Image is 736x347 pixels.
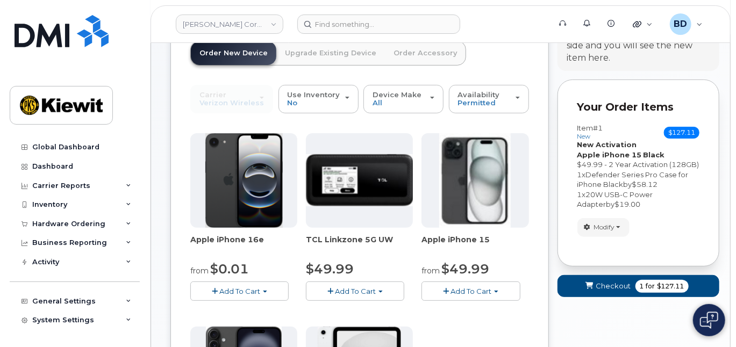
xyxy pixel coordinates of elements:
button: Checkout 1 for $127.11 [558,275,720,297]
img: Open chat [700,312,718,329]
span: Checkout [596,281,631,291]
span: $19.00 [615,200,641,208]
span: Add To Cart [451,287,491,295]
span: Device Make [373,90,421,99]
span: 1 [577,190,582,199]
strong: Black [644,150,665,159]
span: #1 [594,124,603,132]
a: Kiewit Corporation [176,15,283,34]
div: Apple iPhone 15 [421,234,528,256]
span: No [288,98,298,107]
small: new [577,133,591,140]
img: linkzone5g.png [306,154,413,206]
button: Availability Permitted [449,85,529,113]
span: All [373,98,382,107]
span: $127.11 [658,281,684,291]
button: Modify [577,218,630,237]
span: Permitted [458,98,496,107]
a: Order Accessory [385,41,466,65]
a: Order New Device [191,41,276,65]
span: Use Inventory [288,90,340,99]
small: from [190,266,209,276]
h3: Item [577,124,603,140]
div: Choose product from the left side and you will see the new item here. [567,27,710,64]
div: x by [577,170,700,190]
button: Device Make All [363,85,444,113]
span: Modify [594,222,615,232]
span: $58.12 [632,180,658,189]
a: Upgrade Existing Device [276,41,385,65]
div: x by [577,190,700,209]
button: Add To Cart [190,281,289,300]
span: $49.99 [441,261,489,277]
strong: New Activation [577,140,637,149]
span: Add To Cart [219,287,260,295]
button: Add To Cart [421,281,520,300]
input: Find something... [297,15,460,34]
div: Barbara Dye [662,13,710,35]
button: Add To Cart [306,281,404,300]
img: iphone16e.png [205,133,283,228]
span: $127.11 [664,127,699,139]
span: $49.99 [306,261,354,277]
span: for [644,281,658,291]
strong: Apple iPhone 15 [577,150,642,159]
div: TCL Linkzone 5G UW [306,234,413,256]
p: Your Order Items [577,99,700,115]
span: 20W USB-C Power Adapter [577,190,653,209]
button: Use Inventory No [278,85,359,113]
span: BD [674,18,687,31]
div: $49.99 - 2 Year Activation (128GB) [577,160,700,170]
span: Defender Series Pro Case for iPhone Black [577,170,689,189]
span: 1 [577,170,582,179]
div: Quicklinks [625,13,660,35]
span: $0.01 [210,261,249,277]
div: Apple iPhone 16e [190,234,297,256]
span: Availability [458,90,500,99]
span: Add To Cart [335,287,376,295]
img: iphone15.jpg [439,133,511,228]
span: 1 [640,281,644,291]
small: from [421,266,440,276]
